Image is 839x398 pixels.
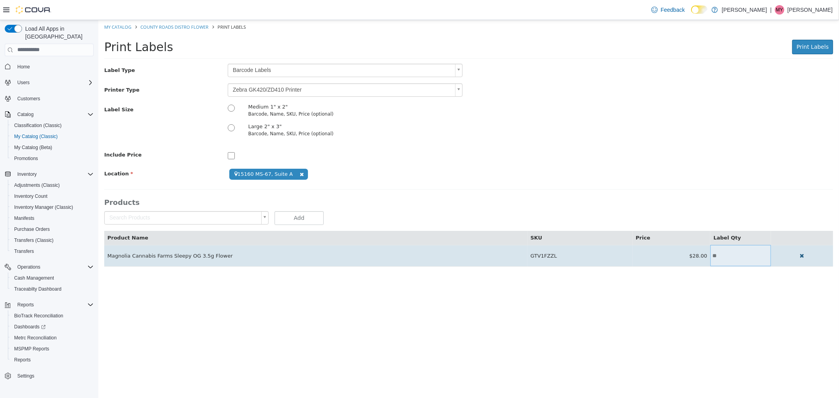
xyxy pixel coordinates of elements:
[11,247,37,256] a: Transfers
[14,371,37,381] a: Settings
[14,133,58,140] span: My Catalog (Classic)
[8,284,97,295] button: Traceabilty Dashboard
[14,170,40,179] button: Inventory
[14,122,62,129] span: Classification (Classic)
[6,151,35,157] span: Location
[429,211,535,225] th: SKU
[14,110,37,119] button: Catalog
[8,202,97,213] button: Inventory Manager (Classic)
[8,354,97,365] button: Reports
[11,322,49,332] a: Dashboards
[11,225,53,234] a: Purchase Orders
[11,214,37,223] a: Manifests
[8,332,97,343] button: Metrc Reconciliation
[14,248,34,254] span: Transfers
[776,5,783,15] span: MY
[14,193,48,199] span: Inventory Count
[698,24,730,30] span: Print Labels
[130,64,354,76] span: Zebra GK420/ZD410 Printer
[11,311,94,321] span: BioTrack Reconciliation
[2,169,97,180] button: Inventory
[11,236,57,245] a: Transfers (Classic)
[14,94,43,103] a: Customers
[8,224,97,235] button: Purchase Orders
[176,191,225,205] button: Add
[17,264,41,270] span: Operations
[14,262,94,272] span: Operations
[775,5,784,15] div: Mariah Yates
[612,211,673,225] th: Label Qty
[11,273,94,283] span: Cash Management
[534,211,612,225] th: Price
[6,132,43,138] span: Include Price
[11,192,94,201] span: Inventory Count
[17,64,30,70] span: Home
[6,20,75,34] span: Print Labels
[130,44,354,57] span: Barcode Labels
[14,371,94,381] span: Settings
[42,4,110,10] a: County Roads Distro Flower
[14,155,38,162] span: Promotions
[8,191,97,202] button: Inventory Count
[11,236,94,245] span: Transfers (Classic)
[14,78,94,87] span: Users
[6,47,37,53] span: Label Type
[11,247,94,256] span: Transfers
[6,178,735,187] h3: Products
[8,235,97,246] button: Transfers (Classic)
[11,344,94,354] span: MSPMP Reports
[11,121,65,130] a: Classification (Classic)
[119,4,148,10] span: Print Labels
[11,333,60,343] a: Metrc Reconciliation
[2,370,97,381] button: Settings
[2,93,97,104] button: Customers
[14,275,54,281] span: Cash Management
[14,144,52,151] span: My Catalog (Beta)
[14,313,63,319] span: BioTrack Reconciliation
[787,5,833,15] p: [PERSON_NAME]
[14,262,44,272] button: Operations
[150,103,344,111] div: Large 2" x 3"
[8,131,97,142] button: My Catalog (Classic)
[6,87,35,92] span: Label Size
[17,373,34,379] span: Settings
[6,211,429,225] th: Product Name
[14,110,94,119] span: Catalog
[2,61,97,72] button: Home
[14,182,60,188] span: Adjustments (Classic)
[6,4,33,10] a: My Catalog
[11,344,52,354] a: MSPMP Reports
[17,96,40,102] span: Customers
[8,310,97,321] button: BioTrack Reconciliation
[11,203,94,212] span: Inventory Manager (Classic)
[14,62,94,72] span: Home
[11,203,76,212] a: Inventory Manager (Classic)
[16,6,51,14] img: Cova
[17,171,37,177] span: Inventory
[2,299,97,310] button: Reports
[8,321,97,332] a: Dashboards
[14,300,94,310] span: Reports
[11,181,63,190] a: Adjustments (Classic)
[6,225,429,246] td: Magnolia Cannabis Farms Sleepy OG 3.5g Flower
[11,181,94,190] span: Adjustments (Classic)
[11,214,94,223] span: Manifests
[14,78,33,87] button: Users
[661,6,685,14] span: Feedback
[11,333,94,343] span: Metrc Reconciliation
[14,94,94,103] span: Customers
[14,300,37,310] button: Reports
[8,153,97,164] button: Promotions
[11,143,55,152] a: My Catalog (Beta)
[11,273,57,283] a: Cash Management
[11,322,94,332] span: Dashboards
[8,273,97,284] button: Cash Management
[11,132,61,141] a: My Catalog (Classic)
[537,232,609,240] div: $28.00
[11,311,66,321] a: BioTrack Reconciliation
[8,142,97,153] button: My Catalog (Beta)
[14,357,31,363] span: Reports
[11,192,51,201] a: Inventory Count
[14,346,49,352] span: MSPMP Reports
